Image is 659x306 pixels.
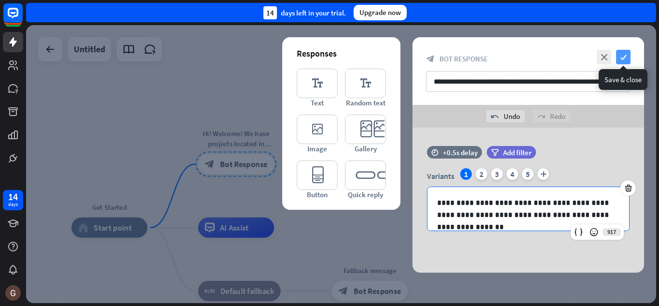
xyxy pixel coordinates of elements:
[354,5,407,20] div: Upgrade now
[616,50,631,64] i: check
[597,50,611,64] i: close
[460,168,472,180] div: 1
[507,168,518,180] div: 4
[427,171,454,181] span: Variants
[491,113,499,120] i: undo
[537,168,549,180] i: plus
[263,6,277,19] div: 14
[486,110,525,122] div: Undo
[443,148,478,157] div: +0.5s delay
[491,149,499,156] i: filter
[431,149,439,156] i: time
[3,190,23,210] a: 14 days
[426,55,435,63] i: block_bot_response
[537,113,545,120] i: redo
[503,148,532,157] span: Add filter
[522,168,534,180] div: 5
[491,168,503,180] div: 3
[476,168,487,180] div: 2
[8,4,37,33] button: Open LiveChat chat widget
[263,6,346,19] div: days left in your trial.
[439,54,488,63] span: Bot Response
[533,110,570,122] div: Redo
[8,192,18,201] div: 14
[8,201,18,208] div: days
